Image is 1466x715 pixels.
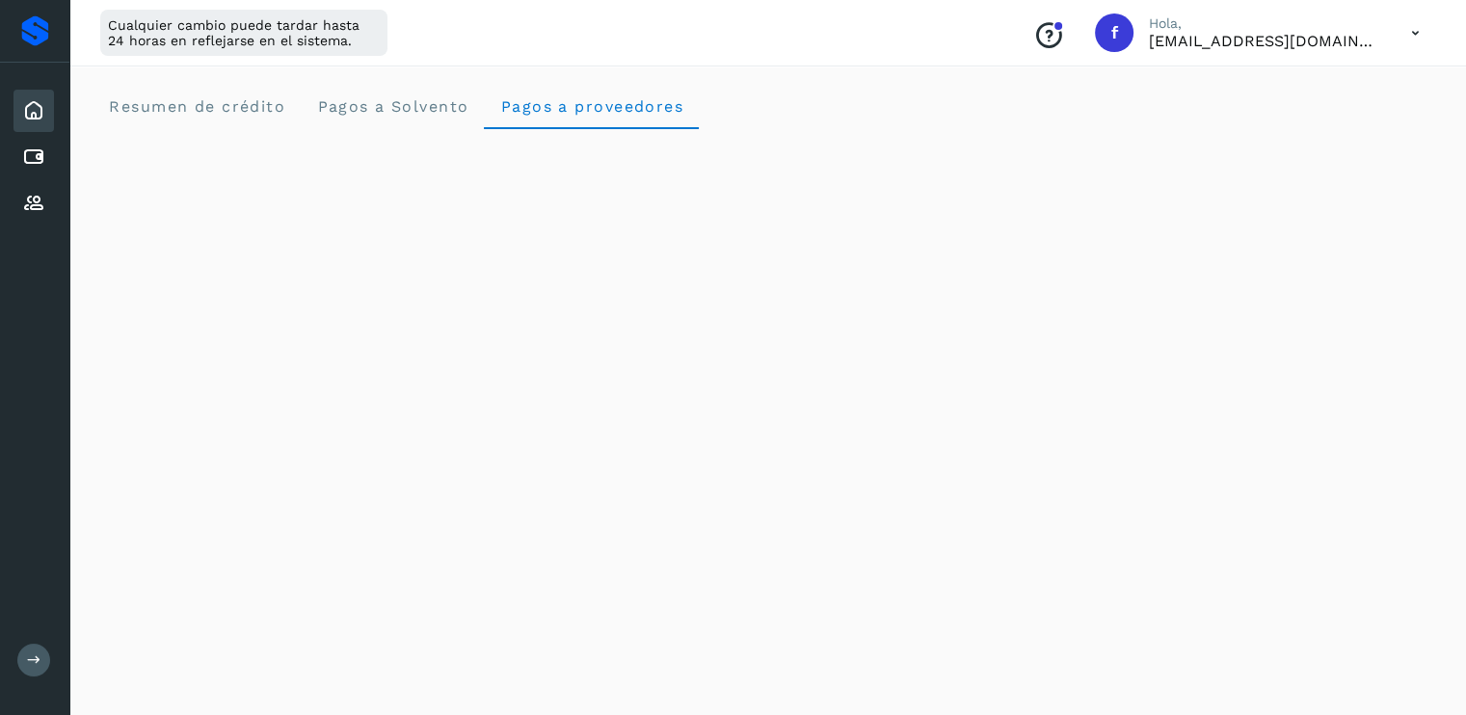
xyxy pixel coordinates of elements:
div: Cuentas por pagar [13,136,54,178]
p: Hola, [1149,15,1380,32]
span: Pagos a Solvento [316,97,468,116]
span: Pagos a proveedores [499,97,683,116]
div: Inicio [13,90,54,132]
div: Proveedores [13,182,54,225]
p: facturacion@cubbo.com [1149,32,1380,50]
div: Cualquier cambio puede tardar hasta 24 horas en reflejarse en el sistema. [100,10,387,56]
span: Resumen de crédito [108,97,285,116]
